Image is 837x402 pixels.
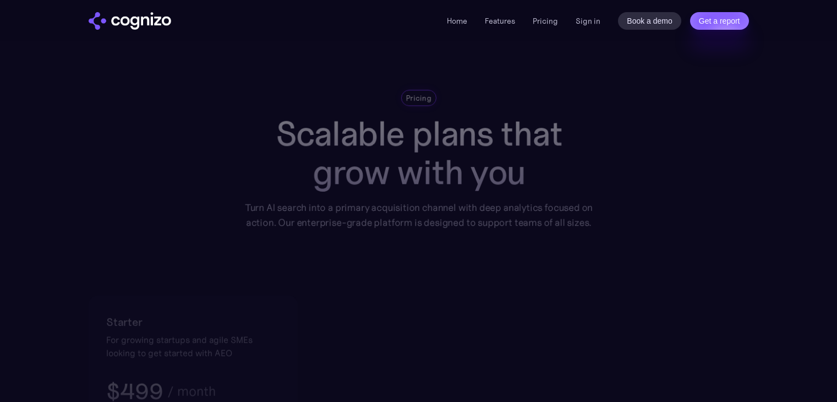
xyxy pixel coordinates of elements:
div: / month [167,385,215,398]
div: Turn AI search into a primary acquisition channel with deep analytics focused on action. Our ente... [237,200,600,230]
a: Home [447,16,467,26]
img: cognizo logo [89,12,171,30]
a: Pricing [533,16,558,26]
a: Sign in [576,14,600,28]
a: Get a report [690,12,749,30]
h1: Scalable plans that grow with you [237,115,600,192]
a: home [89,12,171,30]
a: Features [485,16,515,26]
div: Pricing [406,93,431,103]
div: For growing startups and agile SMEs looking to get started with AEO [106,333,280,360]
h2: Starter [106,313,280,331]
a: Book a demo [618,12,681,30]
